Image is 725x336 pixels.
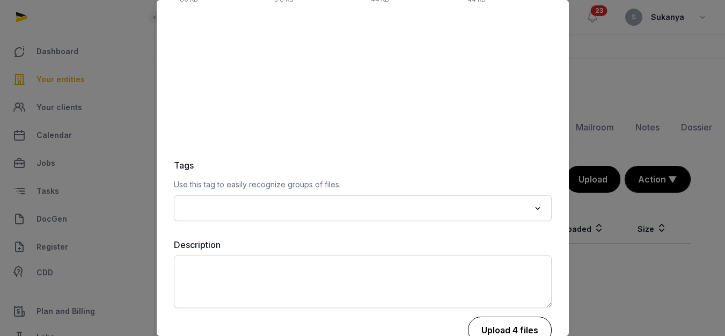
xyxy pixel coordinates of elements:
[174,178,552,191] p: Use this tag to easily recognize groups of files.
[174,159,552,172] label: Tags
[179,199,546,218] div: Search for option
[174,238,552,251] label: Description
[180,201,530,216] input: Search for option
